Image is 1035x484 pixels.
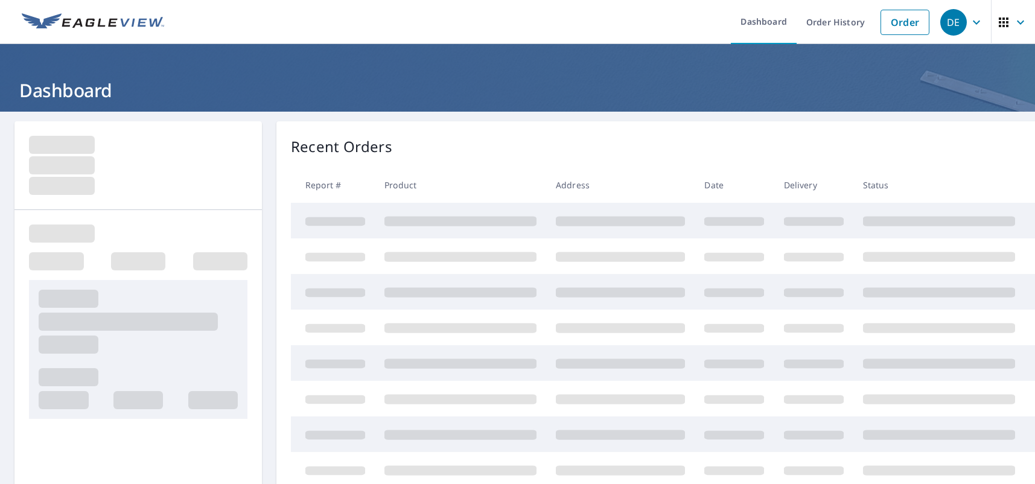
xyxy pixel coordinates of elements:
[774,167,853,203] th: Delivery
[940,9,967,36] div: DE
[546,167,695,203] th: Address
[695,167,774,203] th: Date
[881,10,929,35] a: Order
[291,136,392,158] p: Recent Orders
[14,78,1021,103] h1: Dashboard
[375,167,546,203] th: Product
[22,13,164,31] img: EV Logo
[853,167,1025,203] th: Status
[291,167,375,203] th: Report #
